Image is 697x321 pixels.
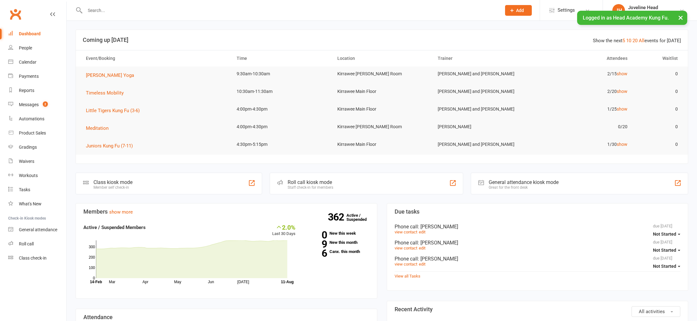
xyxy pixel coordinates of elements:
button: Little Tigers Kung Fu (3-6) [86,107,144,114]
div: Roll call [19,241,34,246]
a: All [639,38,644,43]
h3: Attendance [83,314,369,320]
a: Reports [8,83,66,98]
a: What's New [8,197,66,211]
a: Workouts [8,169,66,183]
td: Kirrawee Main Floor [332,102,432,117]
td: [PERSON_NAME] [432,119,532,134]
button: [PERSON_NAME] Yoga [86,72,138,79]
td: 4:30pm-5:15pm [231,137,331,152]
a: view contact [395,246,417,250]
h3: Due tasks [395,209,681,215]
a: edit [419,262,425,267]
span: Settings [558,3,575,17]
div: Automations [19,116,44,121]
td: 1/30 [533,137,633,152]
a: People [8,41,66,55]
th: Attendees [533,50,633,66]
a: view contact [395,230,417,234]
div: Calendar [19,60,37,65]
div: JH [612,4,625,17]
a: show [617,89,627,94]
td: 4:00pm-4:30pm [231,102,331,117]
button: Meditation [86,124,113,132]
button: Timeless Mobility [86,89,128,97]
div: Dashboard [19,31,41,36]
a: 9New this month [305,240,369,244]
a: 10 [626,38,631,43]
span: Logged in as Head Academy Kung Fu. [583,15,669,21]
td: 2/20 [533,84,633,99]
div: Gradings [19,145,37,150]
span: Not Started [653,248,676,253]
div: General attendance kiosk mode [489,179,559,185]
div: Payments [19,74,39,79]
button: Not Started [653,228,680,240]
a: Automations [8,112,66,126]
div: Great for the front desk [489,185,559,190]
span: 2 [43,101,48,107]
h3: Coming up [DATE] [83,37,681,43]
a: Calendar [8,55,66,69]
td: 0 [633,84,683,99]
a: Gradings [8,140,66,154]
td: 0/20 [533,119,633,134]
button: × [675,11,686,24]
span: Juniors Kung Fu (7-11) [86,143,133,149]
a: show [617,142,627,147]
a: Payments [8,69,66,83]
td: [PERSON_NAME] and [PERSON_NAME] [432,102,532,117]
td: 0 [633,102,683,117]
td: 10:30am-11:30am [231,84,331,99]
td: Kirrawee [PERSON_NAME] Room [332,119,432,134]
button: Add [505,5,532,16]
button: Not Started [653,244,680,256]
td: 0 [633,137,683,152]
strong: 0 [305,230,327,240]
div: Reports [19,88,34,93]
div: Waivers [19,159,34,164]
button: All activities [632,306,680,317]
th: Waitlist [633,50,683,66]
span: Not Started [653,264,676,269]
td: [PERSON_NAME] and [PERSON_NAME] [432,84,532,99]
td: 2/15 [533,66,633,81]
span: : [PERSON_NAME] [418,240,458,246]
a: Class kiosk mode [8,251,66,265]
input: Search... [83,6,497,15]
a: show more [109,209,133,215]
div: People [19,45,32,50]
button: Not Started [653,261,680,272]
a: show [617,71,627,76]
td: 9:30am-10:30am [231,66,331,81]
td: 4:00pm-4:30pm [231,119,331,134]
td: 0 [633,66,683,81]
a: Roll call [8,237,66,251]
a: show [617,106,627,112]
div: Last 30 Days [272,224,295,237]
a: Tasks [8,183,66,197]
a: edit [419,246,425,250]
span: : [PERSON_NAME] [418,224,458,230]
div: Product Sales [19,130,46,135]
th: Location [332,50,432,66]
td: Kirrawee Main Floor [332,84,432,99]
a: 362Active / Suspended [346,209,374,226]
td: Kirrawee [PERSON_NAME] Room [332,66,432,81]
span: Little Tigers Kung Fu (3-6) [86,108,140,113]
div: Class check-in [19,255,47,261]
div: Joveline Head [628,5,675,10]
th: Trainer [432,50,532,66]
a: 6Canx. this month [305,249,369,254]
span: Meditation [86,125,109,131]
td: Kirrawee Main Floor [332,137,432,152]
button: Juniors Kung Fu (7-11) [86,142,137,150]
div: What's New [19,201,42,206]
div: Member self check-in [93,185,132,190]
div: Staff check-in for members [288,185,333,190]
div: Class kiosk mode [93,179,132,185]
a: Messages 2 [8,98,66,112]
a: Dashboard [8,27,66,41]
td: [PERSON_NAME] and [PERSON_NAME] [432,66,532,81]
div: Messages [19,102,39,107]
